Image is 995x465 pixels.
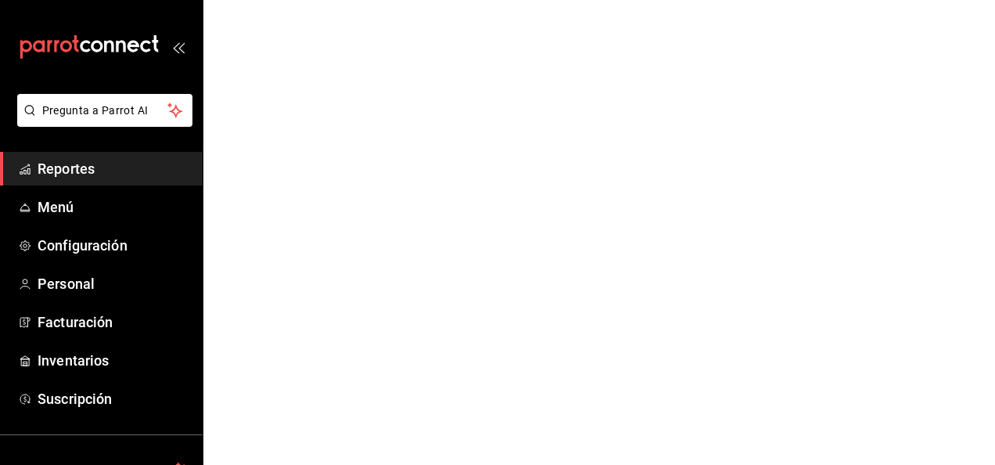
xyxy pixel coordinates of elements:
[38,314,113,330] font: Facturación
[38,352,109,369] font: Inventarios
[38,160,95,177] font: Reportes
[38,391,112,407] font: Suscripción
[38,199,74,215] font: Menú
[17,94,192,127] button: Pregunta a Parrot AI
[42,103,168,119] span: Pregunta a Parrot AI
[172,41,185,53] button: open_drawer_menu
[11,114,192,130] a: Pregunta a Parrot AI
[38,237,128,254] font: Configuración
[38,276,95,292] font: Personal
